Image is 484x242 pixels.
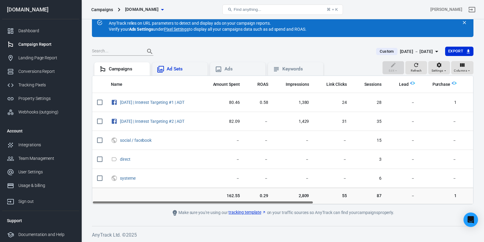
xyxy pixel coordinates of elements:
[2,105,79,119] a: Webhooks (outgoing)
[205,119,240,125] span: 82.09
[18,55,74,61] div: Landing Page Report
[2,124,79,138] li: Account
[147,209,418,216] div: Make sure you're using our on your traffic sources so AnyTrack can find your campaigns properly.
[327,7,338,12] div: ⌘ + K
[109,13,306,32] div: AnyTrack relies on URL parameters to detect and display ads on your campaign reports. Verify your...
[120,119,184,124] a: [DATE] | Interest Targeting #2 | ADT
[364,82,382,88] span: Sessions
[425,82,451,88] span: Purchase
[319,175,347,181] span: －
[91,7,113,13] div: Campaigns
[167,66,203,72] div: Ad Sets
[205,193,240,199] span: 162.55
[425,193,457,199] span: 1
[357,119,382,125] span: 35
[205,81,240,88] span: The estimated total amount of money you've spent on your campaign, ad set or ad during its schedule.
[18,82,74,88] div: Tracking Pixels
[205,175,240,181] span: －
[2,165,79,179] a: User Settings
[319,100,347,106] span: 24
[228,209,266,216] a: tracking template
[2,92,79,105] a: Property Settings
[391,82,409,88] span: Lead
[428,61,450,74] button: Settings
[278,81,309,88] span: The number of times your ads were on screen.
[111,82,122,88] span: Name
[234,7,261,12] span: Find anything...
[357,175,382,181] span: 6
[425,157,457,163] span: －
[391,157,415,163] span: －
[222,5,343,15] button: Find anything...⌘ + K
[319,157,347,163] span: －
[111,82,130,88] span: Name
[250,119,268,125] span: －
[326,81,347,88] span: The number of clicks on links within the ad that led to advertiser-specified destinations
[357,193,382,199] span: 87
[454,68,467,73] span: Columns
[357,100,382,106] span: 28
[278,138,309,144] span: －
[18,95,74,102] div: Property Settings
[18,68,74,75] div: Conversions Report
[111,137,118,144] svg: UTM & Web Traffic
[2,38,79,51] a: Campaign Report
[18,41,74,48] div: Campaign Report
[319,119,347,125] span: 31
[432,68,443,73] span: Settings
[452,81,457,85] img: Logo
[120,157,130,162] a: direct
[18,231,74,238] div: Documentation and Help
[445,47,473,56] button: Export
[18,155,74,162] div: Team Management
[225,66,261,72] div: Ads
[18,28,74,34] div: Dashboard
[326,82,347,88] span: Link Clicks
[410,81,415,85] img: Logo
[425,175,457,181] span: －
[425,138,457,144] span: －
[18,198,74,205] div: Sign out
[205,157,240,163] span: －
[120,119,185,123] span: Sept 5 | Interest Targeting #2 | ADT
[286,81,309,88] span: The number of times your ads were on screen.
[120,138,152,142] span: social / facebook
[319,138,347,144] span: －
[250,81,268,88] span: The total return on ad spend
[111,175,118,182] svg: UTM & Web Traffic
[2,192,79,208] a: Sign out
[143,44,157,59] button: Search
[425,119,457,125] span: －
[250,138,268,144] span: －
[391,119,415,125] span: －
[250,175,268,181] span: －
[18,182,74,189] div: Usage & billing
[464,213,478,227] div: Open Intercom Messenger
[319,193,347,199] span: 55
[357,82,382,88] span: Sessions
[18,109,74,115] div: Webhooks (outgoing)
[111,118,118,125] svg: Facebook Ads
[2,24,79,38] a: Dashboard
[257,82,268,88] span: ROAS
[319,81,347,88] span: The number of clicks on links within the ad that led to advertiser-specified destinations
[18,142,74,148] div: Integrations
[92,48,140,55] input: Search...
[120,157,131,161] span: direct
[432,82,451,88] span: Purchase
[391,193,415,199] span: －
[2,138,79,152] a: Integrations
[2,78,79,92] a: Tracking Pixels
[451,61,473,74] button: Columns
[282,66,319,72] div: Keywords
[411,68,422,73] span: Refresh
[205,138,240,144] span: －
[92,76,473,204] div: scrollable content
[2,152,79,165] a: Team Management
[120,176,137,180] span: systeme
[18,169,74,175] div: User Settings
[460,18,469,27] button: close
[109,66,145,72] div: Campaigns
[465,2,479,17] a: Sign out
[120,100,185,104] span: Sept 5 | Interest Targeting #1 | ADT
